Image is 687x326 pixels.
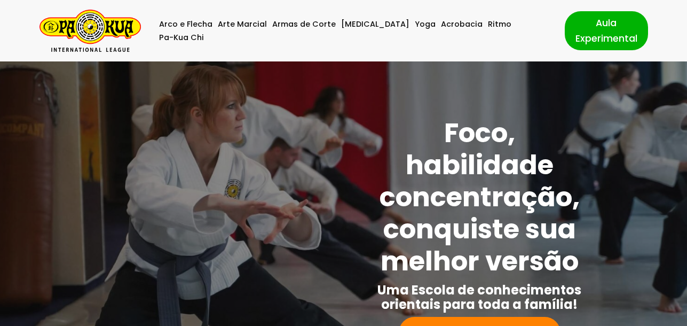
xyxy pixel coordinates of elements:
a: Pa-Kua Brasil Uma Escola de conhecimentos orientais para toda a família. Foco, habilidade concent... [40,10,141,52]
a: Ritmo [488,18,511,31]
a: Acrobacia [441,18,483,31]
a: Yoga [415,18,436,31]
strong: Uma Escola de conhecimentos orientais para toda a família! [377,281,581,313]
a: Aula Experimental [565,11,648,50]
a: Pa-Kua Chi [159,31,204,44]
a: Arte Marcial [218,18,267,31]
a: [MEDICAL_DATA] [341,18,409,31]
a: Armas de Corte [272,18,336,31]
div: Menu primário [157,18,549,44]
strong: Foco, habilidade concentração, conquiste sua melhor versão [380,114,580,280]
a: Arco e Flecha [159,18,212,31]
